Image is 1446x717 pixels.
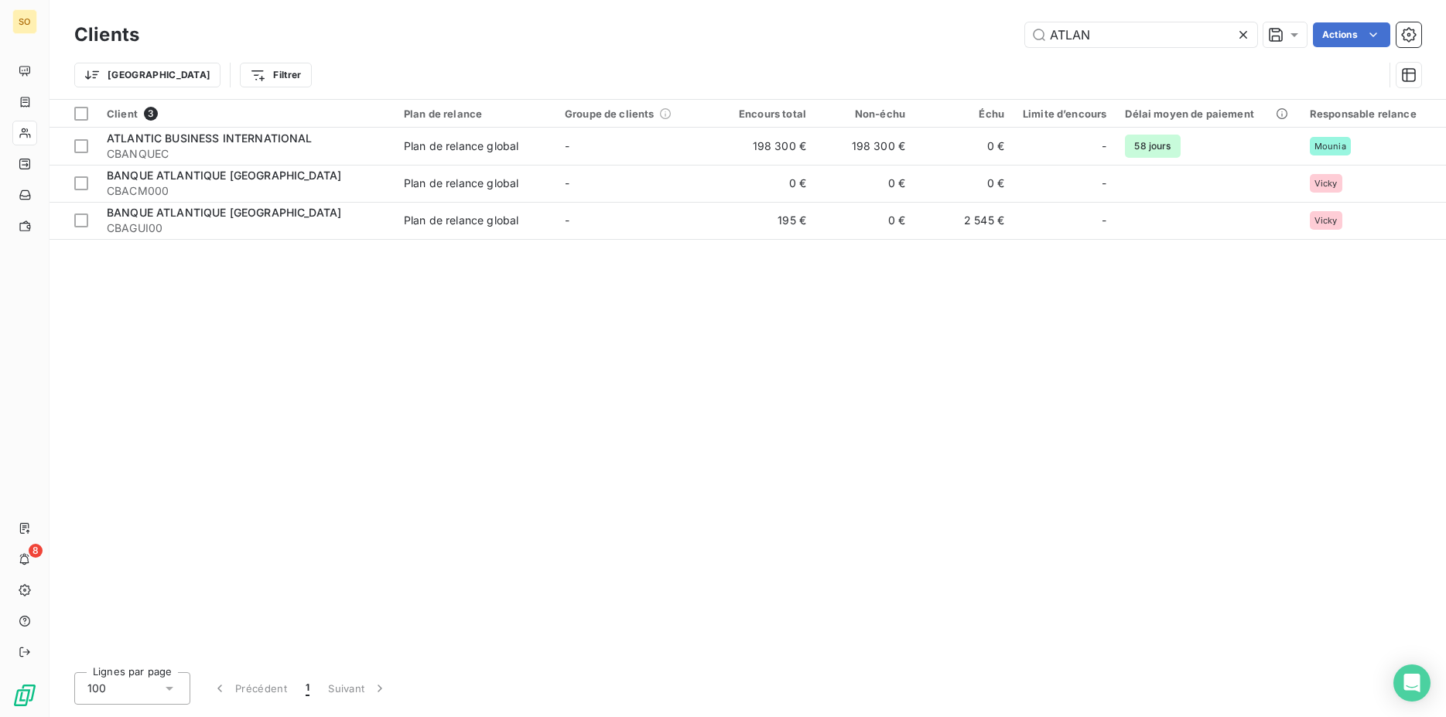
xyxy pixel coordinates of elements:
[404,176,518,191] div: Plan de relance global
[144,107,158,121] span: 3
[107,206,341,219] span: BANQUE ATLANTIQUE [GEOGRAPHIC_DATA]
[203,672,296,705] button: Précédent
[296,672,319,705] button: 1
[74,21,139,49] h3: Clients
[1025,22,1257,47] input: Rechercher
[726,108,806,120] div: Encours total
[107,169,341,182] span: BANQUE ATLANTIQUE [GEOGRAPHIC_DATA]
[404,213,518,228] div: Plan de relance global
[914,165,1014,202] td: 0 €
[825,108,905,120] div: Non-échu
[107,220,385,236] span: CBAGUI00
[565,176,569,189] span: -
[1125,135,1180,158] span: 58 jours
[404,138,518,154] div: Plan de relance global
[716,128,815,165] td: 198 300 €
[1125,108,1290,120] div: Délai moyen de paiement
[240,63,311,87] button: Filtrer
[815,128,914,165] td: 198 300 €
[1102,138,1106,154] span: -
[1102,213,1106,228] span: -
[107,183,385,199] span: CBACM000
[1310,108,1435,120] div: Responsable relance
[565,139,569,152] span: -
[914,128,1014,165] td: 0 €
[1313,22,1390,47] button: Actions
[29,544,43,558] span: 8
[1314,216,1338,225] span: Vicky
[107,131,313,145] span: ATLANTIC BUSINESS INTERNATIONAL
[87,681,106,696] span: 100
[716,202,815,239] td: 195 €
[1314,179,1338,188] span: Vicky
[12,683,37,708] img: Logo LeanPay
[716,165,815,202] td: 0 €
[306,681,309,696] span: 1
[815,202,914,239] td: 0 €
[107,108,138,120] span: Client
[914,202,1014,239] td: 2 545 €
[565,108,655,120] span: Groupe de clients
[924,108,1004,120] div: Échu
[12,9,37,34] div: SO
[1102,176,1106,191] span: -
[74,63,220,87] button: [GEOGRAPHIC_DATA]
[565,213,569,227] span: -
[107,146,385,162] span: CBANQUEC
[319,672,397,705] button: Suivant
[1023,108,1106,120] div: Limite d’encours
[1393,664,1431,702] div: Open Intercom Messenger
[404,108,546,120] div: Plan de relance
[815,165,914,202] td: 0 €
[1314,142,1346,151] span: Mounia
